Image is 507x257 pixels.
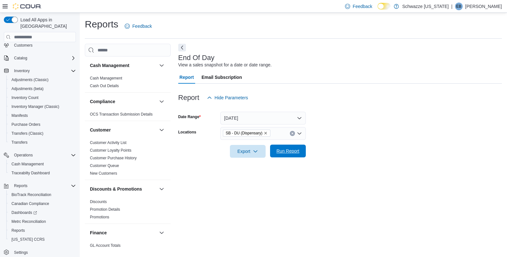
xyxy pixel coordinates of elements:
[178,130,196,135] label: Locations
[11,192,51,197] span: BioTrack Reconciliation
[90,215,109,220] span: Promotions
[230,145,266,158] button: Export
[180,71,194,84] span: Report
[6,169,78,178] button: Traceabilty Dashboard
[14,43,33,48] span: Customers
[158,62,165,69] button: Cash Management
[11,42,35,49] a: Customers
[11,77,48,82] span: Adjustments (Classic)
[1,66,78,75] button: Inventory
[158,126,165,134] button: Customer
[9,209,40,216] a: Dashboards
[9,227,27,234] a: Reports
[90,112,153,117] span: OCS Transaction Submission Details
[1,151,78,160] button: Operations
[202,71,242,84] span: Email Subscription
[9,121,76,128] span: Purchase Orders
[402,3,449,10] p: Schwazze [US_STATE]
[90,186,157,192] button: Discounts & Promotions
[378,3,391,10] input: Dark Mode
[6,120,78,129] button: Purchase Orders
[6,217,78,226] button: Metrc Reconciliation
[9,103,76,110] span: Inventory Manager (Classic)
[85,110,171,121] div: Compliance
[9,191,54,199] a: BioTrack Reconciliation
[90,140,127,145] span: Customer Activity List
[11,162,44,167] span: Cash Management
[178,44,186,51] button: Next
[451,3,452,10] p: |
[90,127,157,133] button: Customer
[85,198,171,223] div: Discounts & Promotions
[9,112,76,119] span: Manifests
[90,76,122,80] a: Cash Management
[90,76,122,81] span: Cash Management
[90,215,109,219] a: Promotions
[11,41,76,49] span: Customers
[9,94,41,102] a: Inventory Count
[6,235,78,244] button: [US_STATE] CCRS
[11,201,49,206] span: Canadian Compliance
[85,139,171,180] div: Customer
[9,76,51,84] a: Adjustments (Classic)
[11,151,76,159] span: Operations
[85,74,171,92] div: Cash Management
[9,112,30,119] a: Manifests
[9,139,76,146] span: Transfers
[18,17,76,29] span: Load All Apps in [GEOGRAPHIC_DATA]
[85,18,118,31] h1: Reports
[90,148,131,153] a: Customer Loyalty Points
[90,163,119,168] a: Customer Queue
[158,98,165,105] button: Compliance
[270,145,306,157] button: Run Report
[6,93,78,102] button: Inventory Count
[9,218,76,225] span: Metrc Reconciliation
[11,182,30,190] button: Reports
[9,160,46,168] a: Cash Management
[204,91,251,104] button: Hide Parameters
[90,243,121,248] span: GL Account Totals
[226,130,262,136] span: SB - DU (Dispensary)
[158,185,165,193] button: Discounts & Promotions
[9,94,76,102] span: Inventory Count
[90,230,157,236] button: Finance
[90,98,115,105] h3: Compliance
[9,85,76,93] span: Adjustments (beta)
[178,62,272,68] div: View a sales snapshot for a date or date range.
[9,121,43,128] a: Purchase Orders
[9,209,76,216] span: Dashboards
[14,183,27,188] span: Reports
[6,190,78,199] button: BioTrack Reconciliation
[11,219,46,224] span: Metrc Reconciliation
[11,170,50,176] span: Traceabilty Dashboard
[11,248,76,256] span: Settings
[178,94,199,102] h3: Report
[90,127,111,133] h3: Customer
[1,41,78,50] button: Customers
[90,207,120,212] a: Promotion Details
[11,86,44,91] span: Adjustments (beta)
[6,84,78,93] button: Adjustments (beta)
[234,145,262,158] span: Export
[90,84,119,88] a: Cash Out Details
[276,148,299,154] span: Run Report
[9,139,30,146] a: Transfers
[11,151,35,159] button: Operations
[11,237,45,242] span: [US_STATE] CCRS
[11,228,25,233] span: Reports
[6,208,78,217] a: Dashboards
[90,156,137,160] a: Customer Purchase History
[11,104,59,109] span: Inventory Manager (Classic)
[9,218,48,225] a: Metrc Reconciliation
[11,182,76,190] span: Reports
[90,62,129,69] h3: Cash Management
[220,112,306,125] button: [DATE]
[11,140,27,145] span: Transfers
[11,249,30,256] a: Settings
[465,3,502,10] p: [PERSON_NAME]
[455,3,463,10] div: Emily Bunny
[6,111,78,120] button: Manifests
[14,250,28,255] span: Settings
[353,3,372,10] span: Feedback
